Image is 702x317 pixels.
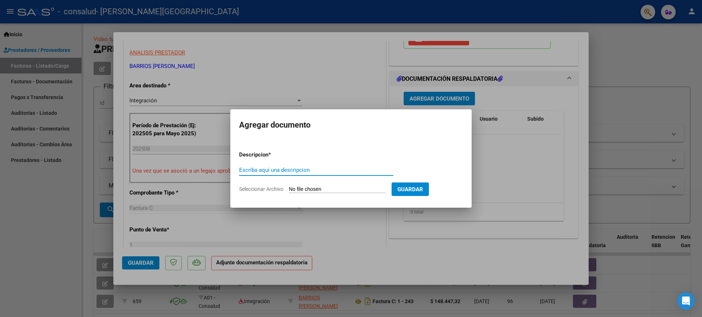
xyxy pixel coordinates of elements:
[239,118,463,132] h2: Agregar documento
[239,186,283,192] span: Seleccionar Archivo
[392,182,429,196] button: Guardar
[239,151,306,159] p: Descripcion
[397,186,423,193] span: Guardar
[677,292,695,310] div: Open Intercom Messenger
